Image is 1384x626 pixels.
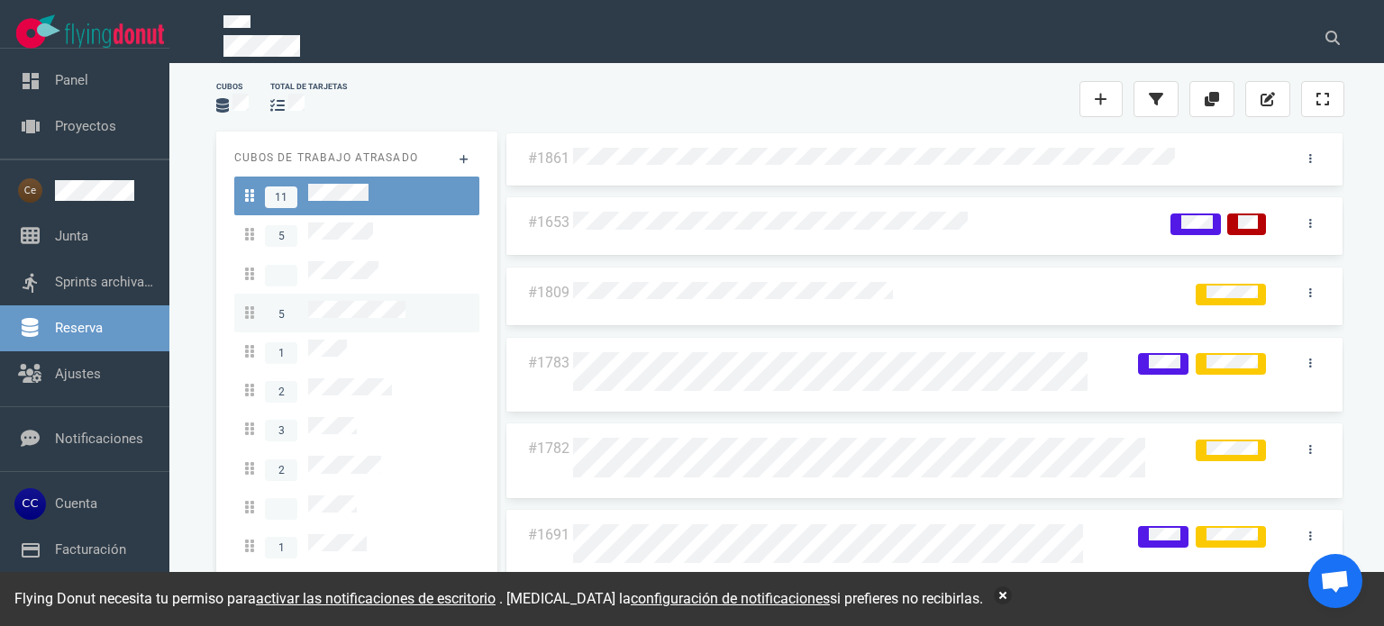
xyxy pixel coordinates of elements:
font: activar las notificaciones de escritorio [256,590,496,607]
a: #1783 [528,354,569,371]
a: #1861 [528,150,569,167]
font: total de tarjetas [270,82,347,91]
font: . [MEDICAL_DATA] la [499,590,631,607]
a: 2 [234,449,479,487]
font: Flying Donut necesita tu permiso para [14,590,256,607]
font: 1 [278,347,285,359]
img: Logotipo de texto de Flying Donut [65,23,164,48]
a: 11 [234,177,479,215]
div: Chat abierto [1308,554,1362,608]
a: Reserva [55,320,103,336]
font: Cubos [216,82,242,91]
a: 1 [234,527,479,566]
a: configuración de notificaciones [631,590,830,607]
font: 11 [275,191,287,204]
a: 5 [234,215,479,254]
font: si prefieres no recibirlas. [830,590,983,607]
a: Panel [55,72,88,88]
a: #1653 [528,213,569,231]
a: Proyectos [55,118,116,134]
font: 3 [278,424,285,437]
font: 1 [278,541,285,554]
a: Facturación [55,541,126,558]
a: 2 [234,371,479,410]
a: #1809 [528,284,569,301]
a: #1691 [528,526,569,543]
a: Junta [55,228,88,244]
font: 2 [278,386,285,398]
font: 5 [278,308,285,321]
a: Ajustes [55,366,101,382]
a: 5 [234,294,479,332]
a: 3 [234,410,479,449]
font: Cubos de trabajo atrasado [234,151,418,164]
a: #1782 [528,440,569,457]
a: Sprints archivados [55,274,167,290]
a: 3 [234,566,479,604]
a: 1 [234,332,479,371]
font: 5 [278,230,285,242]
font: 2 [278,464,285,476]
